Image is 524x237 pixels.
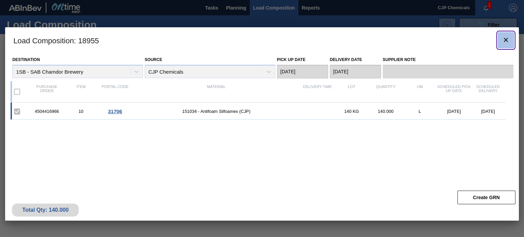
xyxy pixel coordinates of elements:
div: 10 [64,109,98,114]
div: Lot [335,85,369,99]
button: Create GRN [457,191,515,204]
label: Pick up Date [277,57,306,62]
input: mm/dd/yyyy [277,65,328,78]
div: Total Qty: 140.000 [17,207,74,213]
label: Source [145,57,162,62]
label: Destination [12,57,40,62]
label: Supplier Note [383,55,513,65]
div: Delivery Time [301,85,335,99]
div: L [403,109,437,114]
div: Purchase order [30,85,64,99]
h3: Load Composition : 18955 [5,27,519,53]
div: [DATE] [471,109,505,114]
span: 31706 [108,108,122,114]
div: Portal code [98,85,132,99]
div: 140 KG [335,109,369,114]
span: 151034 - Antifoam Silfoamex (CJP) [132,109,300,114]
div: Quantity [369,85,403,99]
label: Delivery Date [330,57,362,62]
div: 4504416966 [30,109,64,114]
div: [DATE] [437,109,471,114]
div: Scheduled Pick up Date [437,85,471,99]
input: mm/dd/yyyy [330,65,381,78]
div: Item [64,85,98,99]
div: 140.000 [369,109,403,114]
div: Material [132,85,300,99]
div: Scheduled Delivery [471,85,505,99]
div: UM [403,85,437,99]
div: Go to Order [98,108,132,114]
